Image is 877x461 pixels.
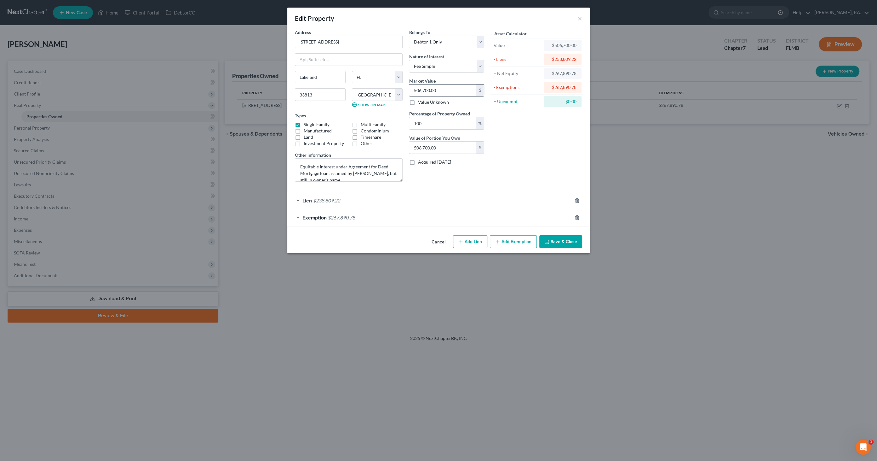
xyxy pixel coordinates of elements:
[361,121,386,128] label: Multi Family
[409,117,476,129] input: 0.00
[295,14,334,23] div: Edit Property
[494,42,541,49] div: Value
[328,214,355,220] span: $267,890.78
[494,98,541,105] div: = Unexempt
[295,54,402,66] input: Apt, Suite, etc...
[304,134,313,140] label: Land
[304,128,332,134] label: Manufactured
[549,56,576,62] div: $238,809.22
[494,84,541,90] div: - Exemptions
[295,112,306,119] label: Types
[409,53,444,60] label: Nature of Interest
[352,102,385,107] a: Show on Map
[539,235,582,248] button: Save & Close
[476,142,484,154] div: $
[361,140,372,147] label: Other
[418,159,451,165] label: Acquired [DATE]
[409,78,435,84] label: Market Value
[313,197,341,203] span: $238,809.22
[302,214,327,220] span: Exemption
[418,99,449,105] label: Value Unknown
[578,15,582,22] button: ×
[295,71,345,83] input: Enter city...
[856,440,871,455] iframe: Intercom live chat
[494,70,541,77] div: = Net Equity
[304,121,330,128] label: Single Family
[409,110,470,117] label: Percentage of Property Owned
[409,135,460,141] label: Value of Portion You Own
[476,117,484,129] div: %
[868,440,874,445] span: 1
[409,85,476,96] input: 0.00
[549,84,576,90] div: $267,890.78
[549,70,576,77] div: $267,890.78
[295,152,331,158] label: Other information
[549,42,576,49] div: $506,700.00
[361,134,381,140] label: Timeshare
[295,30,311,35] span: Address
[453,235,487,248] button: Add Lien
[409,142,476,154] input: 0.00
[490,235,537,248] button: Add Exemption
[295,36,402,48] input: Enter address...
[494,30,526,37] label: Asset Calculator
[295,88,346,101] input: Enter zip...
[304,140,344,147] label: Investment Property
[476,85,484,96] div: $
[409,30,430,35] span: Belongs To
[427,236,450,248] button: Cancel
[494,56,541,62] div: - Liens
[361,128,389,134] label: Condominium
[549,98,576,105] div: $0.00
[302,197,312,203] span: Lien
